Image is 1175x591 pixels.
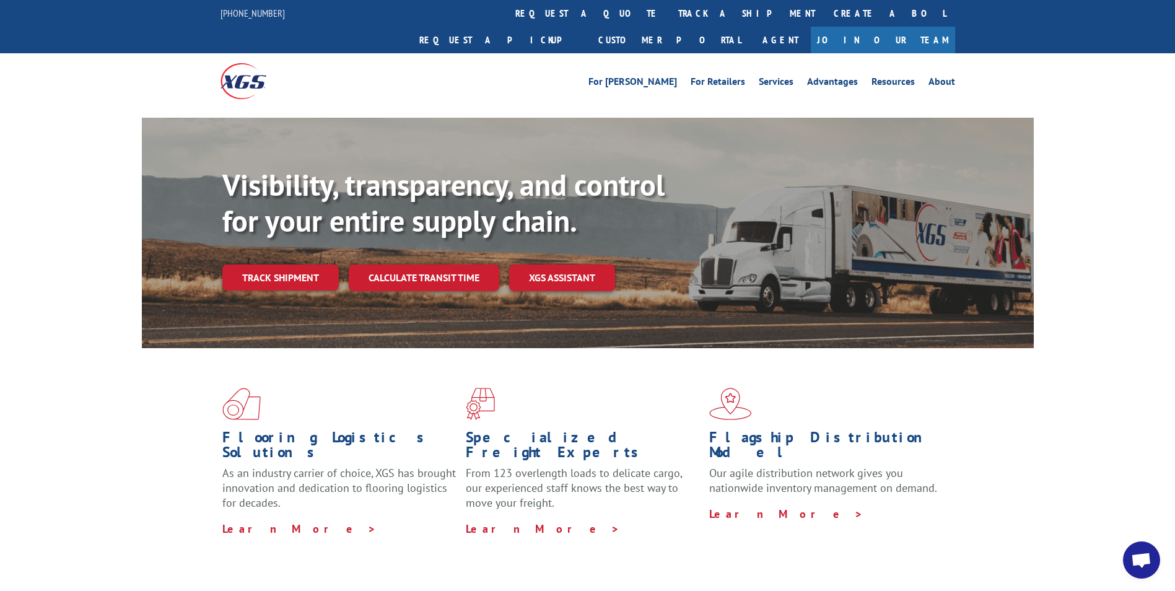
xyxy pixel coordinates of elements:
[222,466,456,510] span: As an industry carrier of choice, XGS has brought innovation and dedication to flooring logistics...
[466,388,495,420] img: xgs-icon-focused-on-flooring-red
[349,265,499,291] a: Calculate transit time
[709,507,863,521] a: Learn More >
[928,77,955,90] a: About
[466,430,700,466] h1: Specialized Freight Experts
[222,165,665,240] b: Visibility, transparency, and control for your entire supply chain.
[221,7,285,19] a: [PHONE_NUMBER]
[691,77,745,90] a: For Retailers
[750,27,811,53] a: Agent
[709,388,752,420] img: xgs-icon-flagship-distribution-model-red
[466,466,700,521] p: From 123 overlength loads to delicate cargo, our experienced staff knows the best way to move you...
[811,27,955,53] a: Join Our Team
[410,27,589,53] a: Request a pickup
[588,77,677,90] a: For [PERSON_NAME]
[709,466,937,495] span: Our agile distribution network gives you nationwide inventory management on demand.
[807,77,858,90] a: Advantages
[466,522,620,536] a: Learn More >
[222,522,377,536] a: Learn More >
[759,77,793,90] a: Services
[222,265,339,291] a: Track shipment
[222,430,456,466] h1: Flooring Logistics Solutions
[709,430,943,466] h1: Flagship Distribution Model
[871,77,915,90] a: Resources
[1123,541,1160,579] div: Open chat
[509,265,615,291] a: XGS ASSISTANT
[222,388,261,420] img: xgs-icon-total-supply-chain-intelligence-red
[589,27,750,53] a: Customer Portal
